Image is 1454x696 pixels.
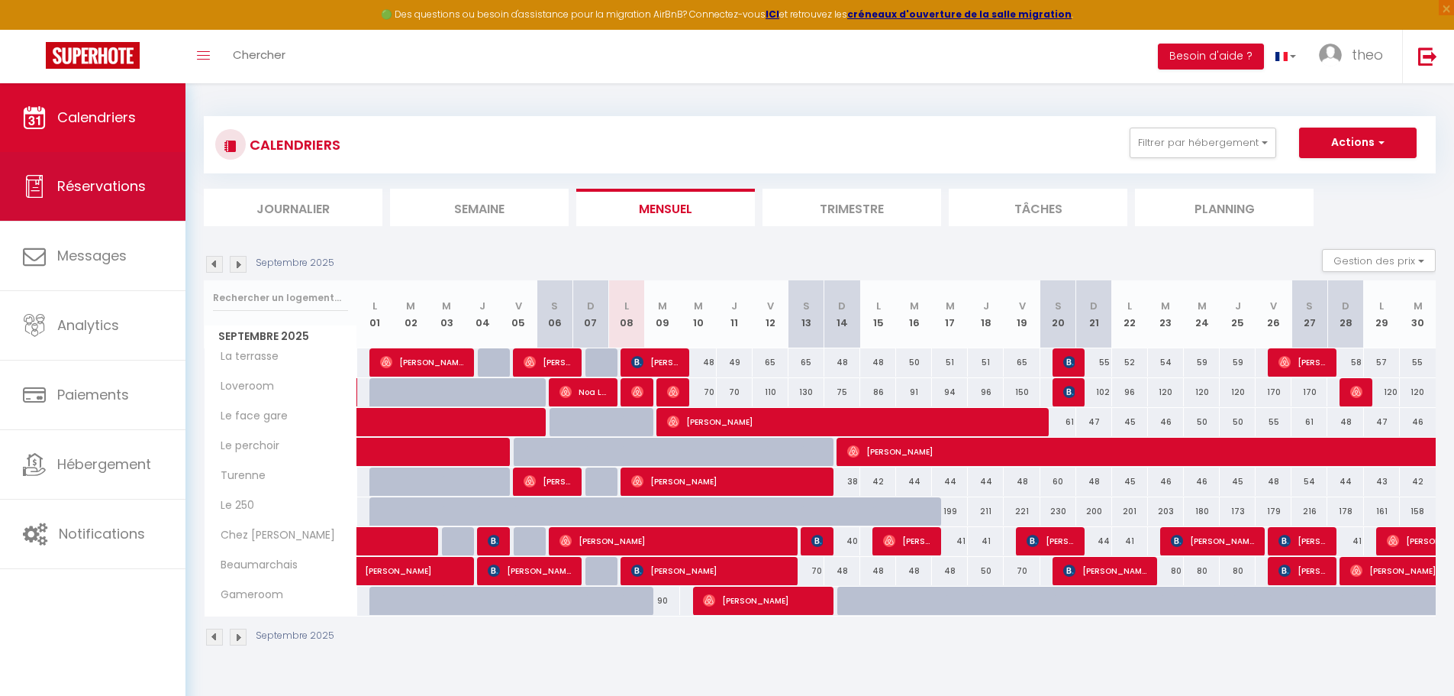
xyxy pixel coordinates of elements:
[667,377,679,406] span: [PERSON_NAME]
[207,378,278,395] span: Loveroom
[1184,280,1220,348] th: 24
[838,299,846,313] abbr: D
[1130,128,1276,158] button: Filtrer par hébergement
[1327,408,1363,436] div: 48
[1220,348,1256,377] div: 59
[1256,378,1291,406] div: 170
[221,30,297,83] a: Chercher
[465,280,501,348] th: 04
[57,385,129,404] span: Paiements
[860,468,896,496] div: 42
[1112,378,1148,406] div: 96
[896,348,932,377] div: 50
[59,524,145,543] span: Notifications
[1076,348,1112,377] div: 55
[658,299,667,313] abbr: M
[1112,527,1148,555] div: 41
[1040,408,1076,436] div: 61
[1184,557,1220,585] div: 80
[1418,47,1437,66] img: logout
[1278,348,1327,377] span: [PERSON_NAME]
[1291,497,1327,526] div: 216
[694,299,703,313] abbr: M
[1148,348,1184,377] div: 54
[1256,280,1291,348] th: 26
[207,408,292,425] span: Le face gare
[968,557,1004,585] div: 50
[1076,468,1112,496] div: 48
[429,280,465,348] th: 03
[1040,468,1076,496] div: 60
[207,587,287,604] span: Gameroom
[824,468,860,496] div: 38
[860,378,896,406] div: 86
[1019,299,1026,313] abbr: V
[932,468,968,496] div: 44
[1004,468,1040,496] div: 48
[1112,408,1148,436] div: 45
[1278,556,1327,585] span: [PERSON_NAME]
[524,467,572,496] span: [PERSON_NAME]
[57,316,119,335] span: Analytics
[1040,497,1076,526] div: 230
[631,556,787,585] span: [PERSON_NAME]
[1400,348,1436,377] div: 55
[753,378,788,406] div: 110
[1148,408,1184,436] div: 46
[1364,378,1400,406] div: 120
[1220,497,1256,526] div: 173
[968,378,1004,406] div: 96
[624,299,629,313] abbr: L
[246,128,340,162] h3: CALENDRIERS
[524,348,572,377] span: [PERSON_NAME]
[847,8,1072,21] strong: créneaux d'ouverture de la salle migration
[968,497,1004,526] div: 211
[1063,556,1147,585] span: [PERSON_NAME]
[393,280,429,348] th: 02
[788,348,824,377] div: 65
[1352,45,1383,64] span: theo
[1148,468,1184,496] div: 46
[1040,280,1076,348] th: 20
[256,256,334,270] p: Septembre 2025
[57,176,146,196] span: Réservations
[204,189,382,226] li: Journalier
[1291,468,1327,496] div: 54
[1148,378,1184,406] div: 120
[644,587,680,615] div: 90
[551,299,558,313] abbr: S
[1327,468,1363,496] div: 44
[1306,299,1313,313] abbr: S
[1364,348,1400,377] div: 57
[1184,468,1220,496] div: 46
[1299,128,1417,158] button: Actions
[932,527,968,555] div: 41
[233,47,285,63] span: Chercher
[1291,378,1327,406] div: 170
[1235,299,1241,313] abbr: J
[667,407,1038,436] span: [PERSON_NAME]
[824,557,860,585] div: 48
[932,280,968,348] th: 17
[1184,408,1220,436] div: 50
[1364,468,1400,496] div: 43
[1350,377,1362,406] span: [PERSON_NAME]
[406,299,415,313] abbr: M
[1400,280,1436,348] th: 30
[372,299,377,313] abbr: L
[1414,299,1423,313] abbr: M
[572,280,608,348] th: 07
[1112,348,1148,377] div: 52
[1270,299,1277,313] abbr: V
[1076,408,1112,436] div: 47
[631,467,823,496] span: [PERSON_NAME]
[753,348,788,377] div: 65
[57,108,136,127] span: Calendriers
[501,280,537,348] th: 05
[1256,468,1291,496] div: 48
[576,189,755,226] li: Mensuel
[380,348,464,377] span: [PERSON_NAME]
[1220,408,1256,436] div: 50
[1076,527,1112,555] div: 44
[767,299,774,313] abbr: V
